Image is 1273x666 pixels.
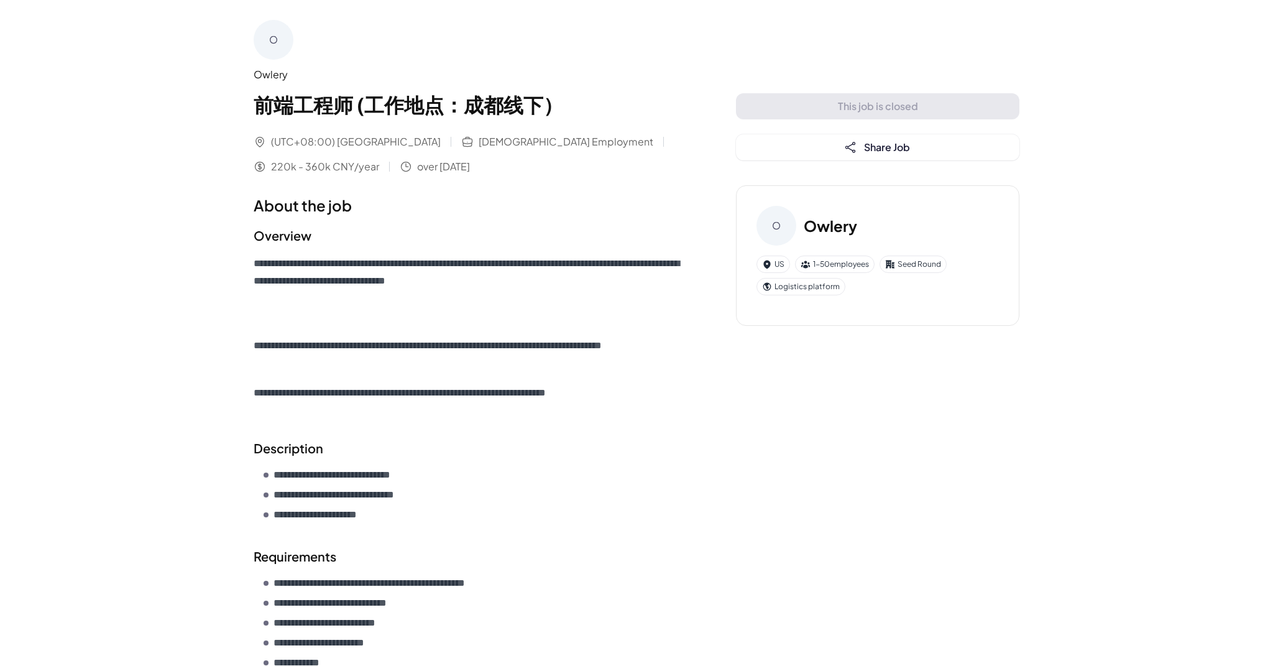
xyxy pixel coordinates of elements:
[417,159,470,174] span: over [DATE]
[254,226,686,245] h2: Overview
[479,134,653,149] span: [DEMOGRAPHIC_DATA] Employment
[254,67,686,82] div: Owlery
[756,206,796,246] div: O
[736,134,1019,160] button: Share Job
[254,439,686,458] h2: Description
[795,256,875,273] div: 1-50 employees
[271,159,379,174] span: 220k - 360k CNY/year
[756,256,790,273] div: US
[756,278,845,295] div: Logistics platform
[254,90,686,119] h1: 前端工程师 (工作地点：成都线下）
[254,194,686,216] h1: About the job
[254,547,686,566] h2: Requirements
[864,141,910,154] span: Share Job
[271,134,441,149] span: (UTC+08:00) [GEOGRAPHIC_DATA]
[804,215,857,237] h3: Owlery
[254,20,293,60] div: O
[880,256,947,273] div: Seed Round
